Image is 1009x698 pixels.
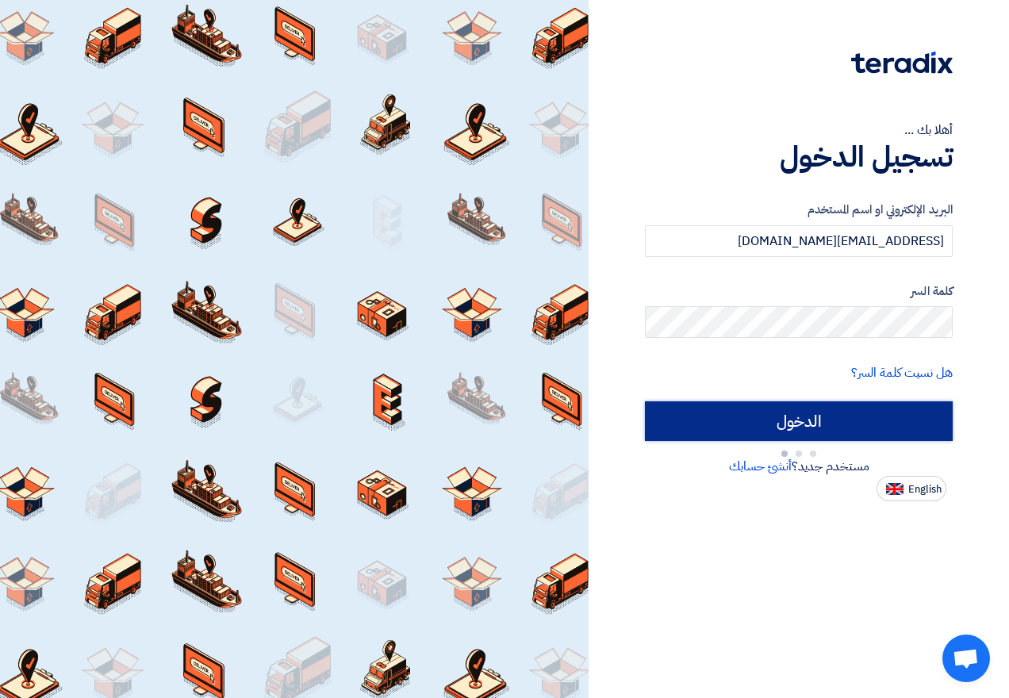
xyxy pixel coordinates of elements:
label: كلمة السر [645,282,953,301]
h1: تسجيل الدخول [645,140,953,174]
input: أدخل بريد العمل الإلكتروني او اسم المستخدم الخاص بك ... [645,225,953,257]
div: مستخدم جديد؟ [645,457,953,476]
input: الدخول [645,401,953,441]
a: أنشئ حسابك [729,457,792,476]
div: أهلا بك ... [645,121,953,140]
label: البريد الإلكتروني او اسم المستخدم [645,201,953,219]
a: هل نسيت كلمة السر؟ [851,363,953,382]
img: en-US.png [886,483,903,495]
div: Open chat [942,635,990,682]
button: English [877,476,946,501]
span: English [908,484,942,495]
img: Teradix logo [851,52,953,74]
